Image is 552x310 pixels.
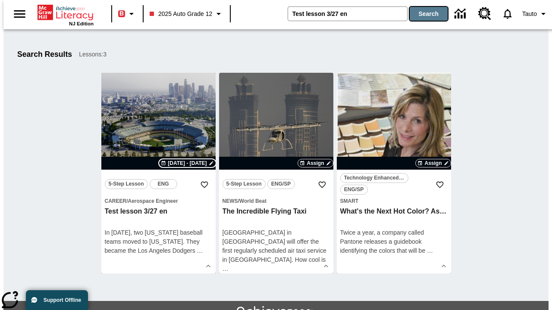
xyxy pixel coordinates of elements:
[314,177,330,192] button: Add to Favorites
[432,177,448,192] button: Add to Favorites
[344,185,364,194] span: ENG/SP
[344,174,405,183] span: Technology Enhanced Item
[288,7,407,21] input: search field
[320,260,332,273] button: Show Details
[437,260,450,273] button: Show Details
[473,2,496,25] a: Resource Center, Will open in new tab
[223,179,266,189] button: 5-Step Lesson
[238,198,239,204] span: /
[202,260,215,273] button: Show Details
[7,1,32,27] button: Open side menu
[340,185,368,195] button: ENG/SP
[226,180,262,189] span: 5-Step Lesson
[79,50,107,59] span: Lessons : 3
[197,177,212,192] button: Add to Favorites
[223,196,330,205] span: Topic: News/World Beat
[105,207,212,216] h3: Test lesson 3/27 en
[38,4,94,21] a: Home
[239,198,267,204] span: World Beat
[158,180,169,189] span: ENG
[168,159,207,167] span: [DATE] - [DATE]
[340,228,448,255] div: Twice a year, a company called Pantone releases a guidebook identifying the colors that will be
[223,207,330,216] h3: The Incredible Flying Taxi
[150,9,212,19] span: 2025 Auto Grade 12
[219,73,333,273] div: lesson details
[298,159,333,167] button: Assign Choose Dates
[337,73,451,273] div: lesson details
[119,8,124,19] span: B
[340,196,448,205] span: Topic: Smart/null
[223,228,330,273] div: [GEOGRAPHIC_DATA] in [GEOGRAPHIC_DATA] will offer the first regularly scheduled air taxi service ...
[38,3,94,26] div: Home
[340,198,359,204] span: Smart
[105,179,148,189] button: 5-Step Lesson
[197,247,203,254] span: …
[17,50,72,59] h1: Search Results
[307,159,324,167] span: Assign
[115,6,140,22] button: Boost Class color is red. Change class color
[223,198,238,204] span: News
[340,207,448,216] h3: What's the Next Hot Color? Ask Pantone
[69,21,94,26] span: NJ Edition
[44,297,81,303] span: Support Offline
[146,6,227,22] button: Class: 2025 Auto Grade 12, Select your class
[267,179,295,189] button: ENG/SP
[105,198,127,204] span: Career
[410,7,448,21] button: Search
[522,9,537,19] span: Tauto
[109,180,144,189] span: 5-Step Lesson
[128,198,178,204] span: Aerospace Engineer
[105,196,212,205] span: Topic: Career/Aerospace Engineer
[159,159,215,167] button: Sep 19 - Sep 19 Choose Dates
[340,173,408,183] button: Technology Enhanced Item
[126,198,128,204] span: /
[424,159,442,167] span: Assign
[519,6,552,22] button: Profile/Settings
[415,159,451,167] button: Assign Choose Dates
[496,3,519,25] a: Notifications
[427,247,433,254] span: …
[449,2,473,26] a: Data Center
[150,179,177,189] button: ENG
[26,290,88,310] button: Support Offline
[105,228,212,255] div: In [DATE], two [US_STATE] baseball teams moved to [US_STATE]. They became the Los Angeles Dodgers
[101,73,216,273] div: lesson details
[271,180,291,189] span: ENG/SP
